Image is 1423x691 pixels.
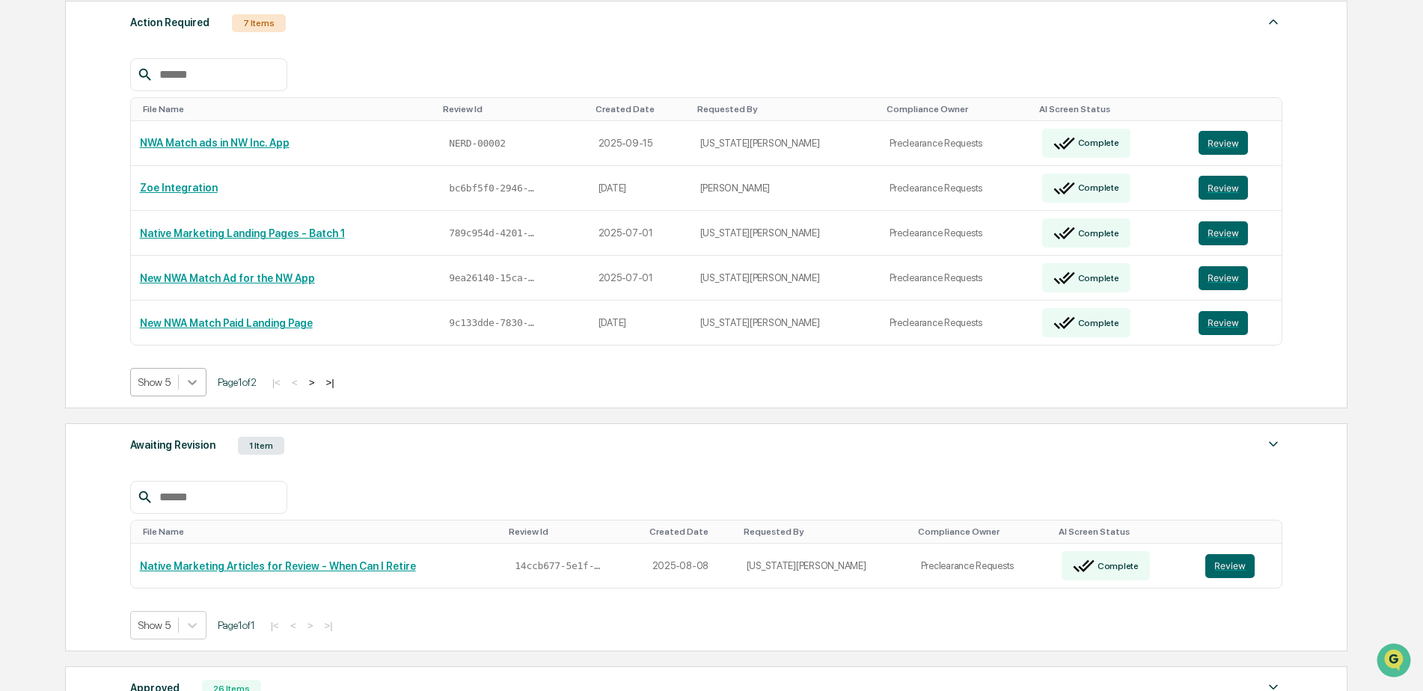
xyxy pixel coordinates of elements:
[691,211,881,256] td: [US_STATE][PERSON_NAME]
[130,435,215,455] div: Awaiting Revision
[1205,554,1273,578] a: Review
[140,203,145,215] span: •
[15,230,39,254] img: Jack Rasmussen
[912,544,1053,588] td: Preclearance Requests
[67,129,206,141] div: We're available if you need us!
[1059,526,1190,537] div: Toggle SortBy
[449,227,539,239] span: 789c954d-4201-4a98-a409-5f3c2b22b70d
[1075,138,1119,148] div: Complete
[319,619,337,632] button: >|
[1375,642,1416,682] iframe: Open customer support
[287,376,302,389] button: <
[268,376,285,389] button: |<
[691,166,881,211] td: [PERSON_NAME]
[148,203,180,215] span: Sep 11
[509,526,637,537] div: Toggle SortBy
[46,203,137,215] span: [PERSON_NAME] (C)
[881,121,1033,166] td: Preclearance Requests
[643,544,738,588] td: 2025-08-08
[1199,131,1273,155] a: Review
[1264,13,1282,31] img: caret
[321,376,338,389] button: >|
[286,619,301,632] button: <
[30,306,97,321] span: Preclearance
[105,370,181,382] a: Powered byPylon
[881,256,1033,301] td: Preclearance Requests
[15,336,27,348] div: 🔎
[15,31,272,55] p: How can we help?
[9,300,102,327] a: 🖐️Preclearance
[1199,311,1248,335] button: Review
[46,244,121,256] span: [PERSON_NAME]
[1199,266,1273,290] a: Review
[140,317,313,329] a: New NWA Match Paid Landing Page
[1199,221,1273,245] a: Review
[30,245,42,257] img: 1746055101610-c473b297-6a78-478c-a979-82029cc54cd1
[232,14,286,32] div: 7 Items
[140,227,345,239] a: Native Marketing Landing Pages - Batch 1
[590,121,691,166] td: 2025-09-15
[218,376,257,388] span: Page 1 of 2
[691,256,881,301] td: [US_STATE][PERSON_NAME]
[1202,104,1276,114] div: Toggle SortBy
[449,317,539,329] span: 9c133dde-7830-4c70-bc16-5f2ecad9ffc0
[130,13,209,32] div: Action Required
[140,182,218,194] a: Zoe Integration
[590,301,691,345] td: [DATE]
[9,328,100,355] a: 🔎Data Lookup
[691,301,881,345] td: [US_STATE][PERSON_NAME]
[254,119,272,137] button: Start new chat
[649,526,732,537] div: Toggle SortBy
[1075,228,1119,239] div: Complete
[31,114,58,141] img: 8933085812038_c878075ebb4cc5468115_72.jpg
[449,138,506,150] span: NERD-00002
[15,189,39,213] img: DeeAnn Dempsey (C)
[691,121,881,166] td: [US_STATE][PERSON_NAME]
[1095,561,1139,571] div: Complete
[1199,221,1248,245] button: Review
[15,307,27,319] div: 🖐️
[590,211,691,256] td: 2025-07-01
[1199,266,1248,290] button: Review
[1205,554,1255,578] button: Review
[1075,318,1119,328] div: Complete
[15,114,42,141] img: 1746055101610-c473b297-6a78-478c-a979-82029cc54cd1
[596,104,685,114] div: Toggle SortBy
[590,166,691,211] td: [DATE]
[266,619,284,632] button: |<
[881,166,1033,211] td: Preclearance Requests
[887,104,1027,114] div: Toggle SortBy
[1075,182,1119,193] div: Complete
[218,619,255,631] span: Page 1 of 1
[30,334,94,349] span: Data Lookup
[1075,273,1119,283] div: Complete
[697,104,875,114] div: Toggle SortBy
[102,300,192,327] a: 🗄️Attestations
[443,104,583,114] div: Toggle SortBy
[143,526,498,537] div: Toggle SortBy
[140,137,290,149] a: NWA Match ads in NW Inc. App
[238,437,284,455] div: 1 Item
[881,301,1033,345] td: Preclearance Requests
[305,376,319,389] button: >
[140,272,315,284] a: New NWA Match Ad for the NW App
[132,244,163,256] span: [DATE]
[738,544,912,588] td: [US_STATE][PERSON_NAME]
[1199,176,1248,200] button: Review
[1264,435,1282,453] img: caret
[1199,131,1248,155] button: Review
[140,560,416,572] a: Native Marketing Articles for Review - When Can I Retire
[143,104,432,114] div: Toggle SortBy
[449,182,539,194] span: bc6bf5f0-2946-4cd9-9db4-7e10a28e2bd0
[590,256,691,301] td: 2025-07-01
[515,560,605,572] span: 14ccb677-5e1f-45b0-bfab-58f173d49acd
[108,307,120,319] div: 🗄️
[124,244,129,256] span: •
[15,166,100,178] div: Past conversations
[123,306,186,321] span: Attestations
[149,371,181,382] span: Pylon
[881,211,1033,256] td: Preclearance Requests
[1199,176,1273,200] a: Review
